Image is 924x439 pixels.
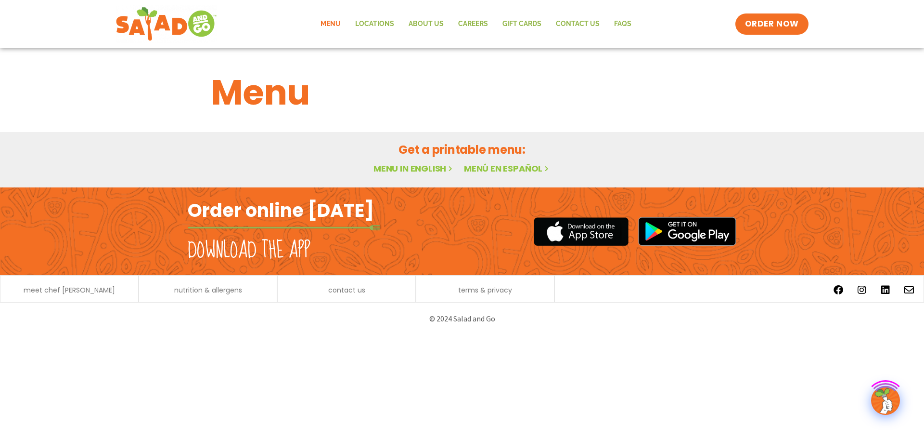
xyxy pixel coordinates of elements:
a: Careers [451,13,495,35]
img: fork [188,225,380,230]
a: Locations [348,13,401,35]
a: About Us [401,13,451,35]
a: Menu in English [373,162,454,174]
nav: Menu [313,13,639,35]
a: Menú en español [464,162,551,174]
a: FAQs [607,13,639,35]
a: GIFT CARDS [495,13,549,35]
h2: Order online [DATE] [188,199,374,222]
img: appstore [534,216,629,247]
a: Menu [313,13,348,35]
img: google_play [638,217,736,246]
h2: Get a printable menu: [211,141,713,158]
img: new-SAG-logo-768×292 [115,5,217,43]
h1: Menu [211,67,713,119]
a: terms & privacy [458,287,512,293]
a: nutrition & allergens [174,287,242,293]
h2: Download the app [188,237,310,264]
a: meet chef [PERSON_NAME] [24,287,115,293]
span: ORDER NOW [745,18,799,30]
a: Contact Us [549,13,607,35]
a: ORDER NOW [735,13,808,35]
p: © 2024 Salad and Go [192,312,731,325]
a: contact us [328,287,365,293]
